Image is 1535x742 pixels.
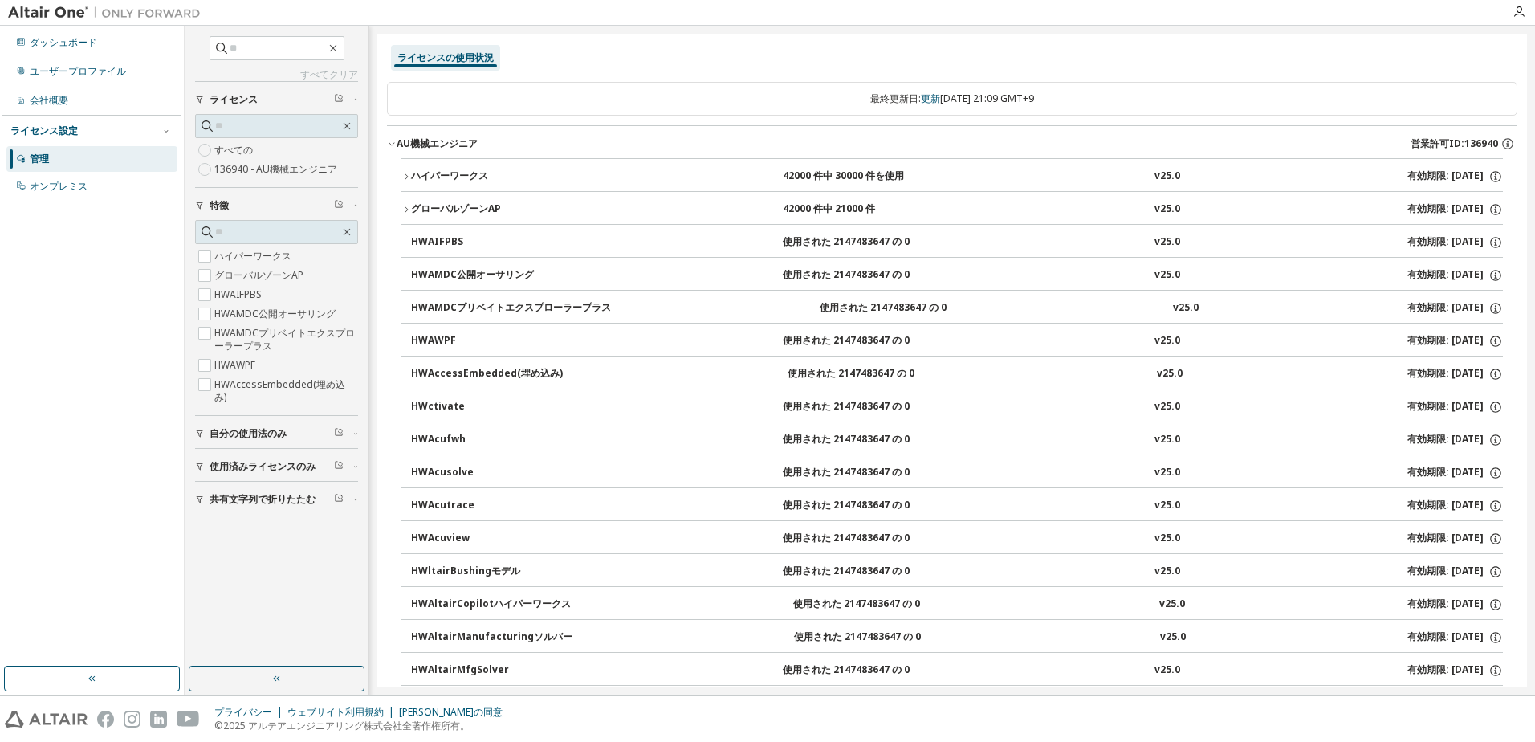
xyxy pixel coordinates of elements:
[411,400,556,414] div: HWctivate
[334,460,344,473] span: Clear filter
[820,301,964,316] div: 使用された 2147483647 の 0
[1407,597,1484,612] font: 有効期限: [DATE]
[1407,466,1484,480] font: 有効期限: [DATE]
[10,124,78,137] div: ライセンス設定
[195,188,358,223] button: 特徴
[334,199,344,212] span: Clear filter
[411,565,556,579] div: HWltairBushingモデル
[150,711,167,728] img: linkedin.svg
[1159,597,1185,612] div: v25.0
[783,334,927,349] div: 使用された 2147483647 の 0
[783,663,927,678] div: 使用された 2147483647 の 0
[1407,268,1484,283] font: 有効期限: [DATE]
[783,169,927,184] div: 42000 件中 30000 件を使用
[783,565,927,579] div: 使用された 2147483647 の 0
[1154,499,1180,513] div: v25.0
[411,258,1503,293] button: HWAMDC公開オーサリング使用された 2147483647 の 0v25.0有効期限: [DATE]
[411,620,1503,655] button: HWAltairManufacturingソルバー使用された 2147483647 の 0v25.0有効期限: [DATE]
[223,719,470,732] font: 2025 アルテアエンジニアリング株式会社全著作権所有。
[1407,367,1484,381] font: 有効期限: [DATE]
[1154,433,1180,447] div: v25.0
[411,663,556,678] div: HWAltairMfgSolver
[287,706,399,719] div: ウェブサイト利用規約
[1407,235,1484,250] font: 有効期限: [DATE]
[1407,630,1484,645] font: 有効期限: [DATE]
[1157,367,1183,381] div: v25.0
[1407,202,1484,217] font: 有効期限: [DATE]
[411,532,556,546] div: HWAcuview
[794,630,939,645] div: 使用された 2147483647 の 0
[210,427,287,440] span: 自分の使用法のみ
[1173,301,1199,316] div: v25.0
[783,466,927,480] div: 使用された 2147483647 の 0
[1154,565,1180,579] div: v25.0
[411,466,556,480] div: HWAcusolve
[411,455,1503,491] button: HWAcusolve使用された 2147483647 の 0v25.0有効期限: [DATE]
[30,94,68,107] div: 会社概要
[783,202,927,217] div: 42000 件中 21000 件
[411,235,556,250] div: HWAIFPBS
[210,493,316,506] span: 共有文字列で折りたたむ
[334,93,344,106] span: Clear filter
[783,400,927,414] div: 使用された 2147483647 の 0
[411,202,556,217] div: グローバルゾーンAP
[411,334,556,349] div: HWAWPF
[387,126,1517,161] button: AU機械エンジニア営業許可ID:136940
[30,153,49,165] div: 管理
[411,225,1503,260] button: HWAIFPBS使用された 2147483647 の 0v25.0有効期限: [DATE]
[214,247,295,266] label: ハイパーワークス
[214,324,358,356] label: HWAMDCプリベイトエクスプローラープラス
[214,285,265,304] label: HWAIFPBS
[177,711,200,728] img: youtube.svg
[411,389,1503,425] button: HWctivate使用された 2147483647 の 0v25.0有効期限: [DATE]
[1407,301,1484,316] font: 有効期限: [DATE]
[1407,169,1484,184] font: 有効期限: [DATE]
[30,65,126,78] div: ユーザープロファイル
[1407,565,1484,579] font: 有効期限: [DATE]
[1407,400,1484,414] font: 有効期限: [DATE]
[411,268,556,283] div: HWAMDC公開オーサリング
[411,499,556,513] div: HWAcutrace
[411,291,1503,326] button: HWAMDCプリベイトエクスプローラープラス使用された 2147483647 の 0v25.0有効期限: [DATE]
[214,706,287,719] div: プライバシー
[195,68,358,81] a: すべてクリア
[411,324,1503,359] button: HWAWPF使用された 2147483647 の 0v25.0有効期限: [DATE]
[30,180,88,193] div: オンプレミス
[411,488,1503,524] button: HWAcutrace使用された 2147483647 の 0v25.0有効期限: [DATE]
[783,532,927,546] div: 使用された 2147483647 の 0
[793,597,938,612] div: 使用された 2147483647 の 0
[1154,663,1180,678] div: v25.0
[399,706,512,719] div: [PERSON_NAME]の同意
[214,160,340,179] label: 136940 - AU機械エンジニア
[210,93,258,106] span: ライセンス
[411,521,1503,556] button: HWAcuview使用された 2147483647 の 0v25.0有効期限: [DATE]
[1407,433,1484,447] font: 有効期限: [DATE]
[1154,268,1180,283] div: v25.0
[411,433,556,447] div: HWAcufwh
[195,416,358,451] button: 自分の使用法のみ
[1407,532,1484,546] font: 有効期限: [DATE]
[940,92,1034,105] font: [DATE] 21:09 GMT+9
[210,199,229,212] span: 特徴
[1154,235,1180,250] div: v25.0
[1154,532,1180,546] div: v25.0
[387,82,1517,116] div: 最終更新日:
[921,92,940,105] a: 更新
[334,493,344,506] span: Clear filter
[783,268,927,283] div: 使用された 2147483647 の 0
[411,169,556,184] div: ハイパーワークス
[1154,202,1180,217] div: v25.0
[788,367,932,381] div: 使用された 2147483647 の 0
[30,36,97,49] div: ダッシュボード
[1154,466,1180,480] div: v25.0
[1411,137,1498,150] span: 営業許可ID:136940
[411,301,611,316] div: HWAMDCプリベイトエクスプローラープラス
[1160,630,1186,645] div: v25.0
[411,357,1503,392] button: HWAccessEmbedded(埋め込み)使用された 2147483647 の 0v25.0有効期限: [DATE]
[214,304,339,324] label: HWAMDC公開オーサリング
[8,5,209,21] img: アルタイルワン
[401,192,1503,227] button: グローバルゾーンAP42000 件中 21000 件v25.0有効期限: [DATE]
[214,266,307,285] label: グローバルゾーンAP
[1154,400,1180,414] div: v25.0
[124,711,140,728] img: instagram.svg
